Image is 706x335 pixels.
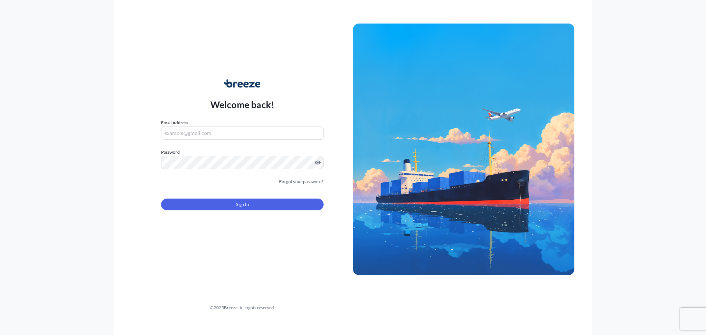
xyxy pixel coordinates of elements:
img: Ship illustration [353,24,574,275]
span: Sign In [236,201,249,208]
div: © 2025 Breeze. All rights reserved. [132,304,353,311]
button: Sign In [161,199,324,210]
label: Email Address [161,119,188,126]
input: example@gmail.com [161,126,324,140]
a: Forgot your password? [279,178,324,185]
button: Show password [315,160,321,165]
p: Welcome back! [210,99,275,110]
label: Password [161,149,324,156]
